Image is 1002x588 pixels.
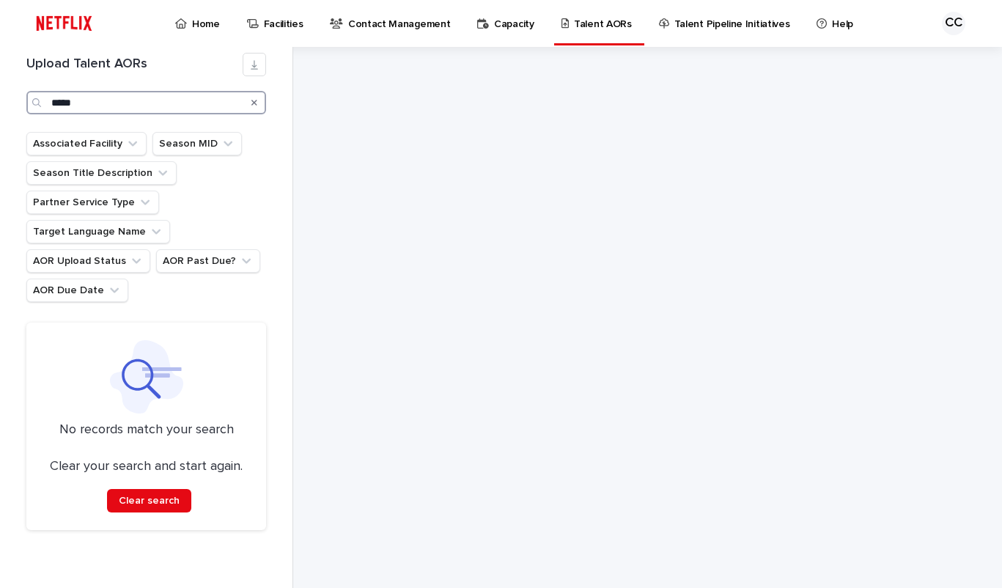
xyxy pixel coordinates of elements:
[26,91,266,114] input: Search
[942,12,965,35] div: CC
[26,249,150,273] button: AOR Upload Status
[119,496,180,506] span: Clear search
[152,132,242,155] button: Season MID
[44,422,248,438] p: No records match your search
[107,489,191,512] button: Clear search
[50,459,243,475] p: Clear your search and start again.
[26,191,159,214] button: Partner Service Type
[26,161,177,185] button: Season Title Description
[26,56,243,73] h1: Upload Talent AORs
[29,9,99,38] img: ifQbXi3ZQGMSEF7WDB7W
[156,249,260,273] button: AOR Past Due?
[26,220,170,243] button: Target Language Name
[26,132,147,155] button: Associated Facility
[26,279,128,302] button: AOR Due Date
